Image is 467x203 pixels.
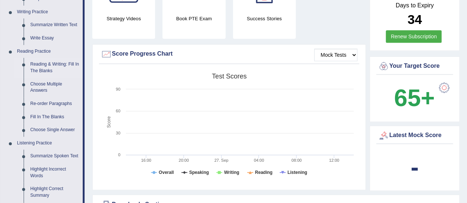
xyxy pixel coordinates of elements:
[378,61,451,72] div: Your Target Score
[141,158,151,162] text: 16:00
[27,150,83,163] a: Summarize Spoken Text
[394,84,435,111] b: 65+
[116,109,120,113] text: 60
[27,78,83,97] a: Choose Multiple Answers
[378,2,451,9] h4: Days to Expiry
[214,158,229,162] tspan: 27. Sep
[233,15,296,22] h4: Success Stories
[255,170,272,175] tspan: Reading
[159,170,174,175] tspan: Overall
[329,158,339,162] text: 12:00
[27,182,83,202] a: Highlight Correct Summary
[179,158,189,162] text: 20:00
[27,32,83,45] a: Write Essay
[92,15,155,22] h4: Strategy Videos
[101,49,357,60] div: Score Progress Chart
[378,130,451,141] div: Latest Mock Score
[116,87,120,91] text: 90
[118,153,120,157] text: 0
[14,137,83,150] a: Listening Practice
[254,158,264,162] text: 04:00
[224,170,239,175] tspan: Writing
[27,163,83,182] a: Highlight Incorrect Words
[27,58,83,77] a: Reading & Writing: Fill In The Blanks
[27,123,83,137] a: Choose Single Answer
[27,18,83,32] a: Summarize Written Text
[212,73,247,80] tspan: Test scores
[162,15,225,22] h4: Book PTE Exam
[189,170,209,175] tspan: Speaking
[408,12,422,27] b: 34
[386,30,442,43] a: Renew Subscription
[106,116,111,128] tspan: Score
[411,154,419,181] b: -
[291,158,302,162] text: 08:00
[27,111,83,124] a: Fill In The Blanks
[14,45,83,58] a: Reading Practice
[116,131,120,135] text: 30
[288,170,307,175] tspan: Listening
[27,97,83,111] a: Re-order Paragraphs
[14,6,83,19] a: Writing Practice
